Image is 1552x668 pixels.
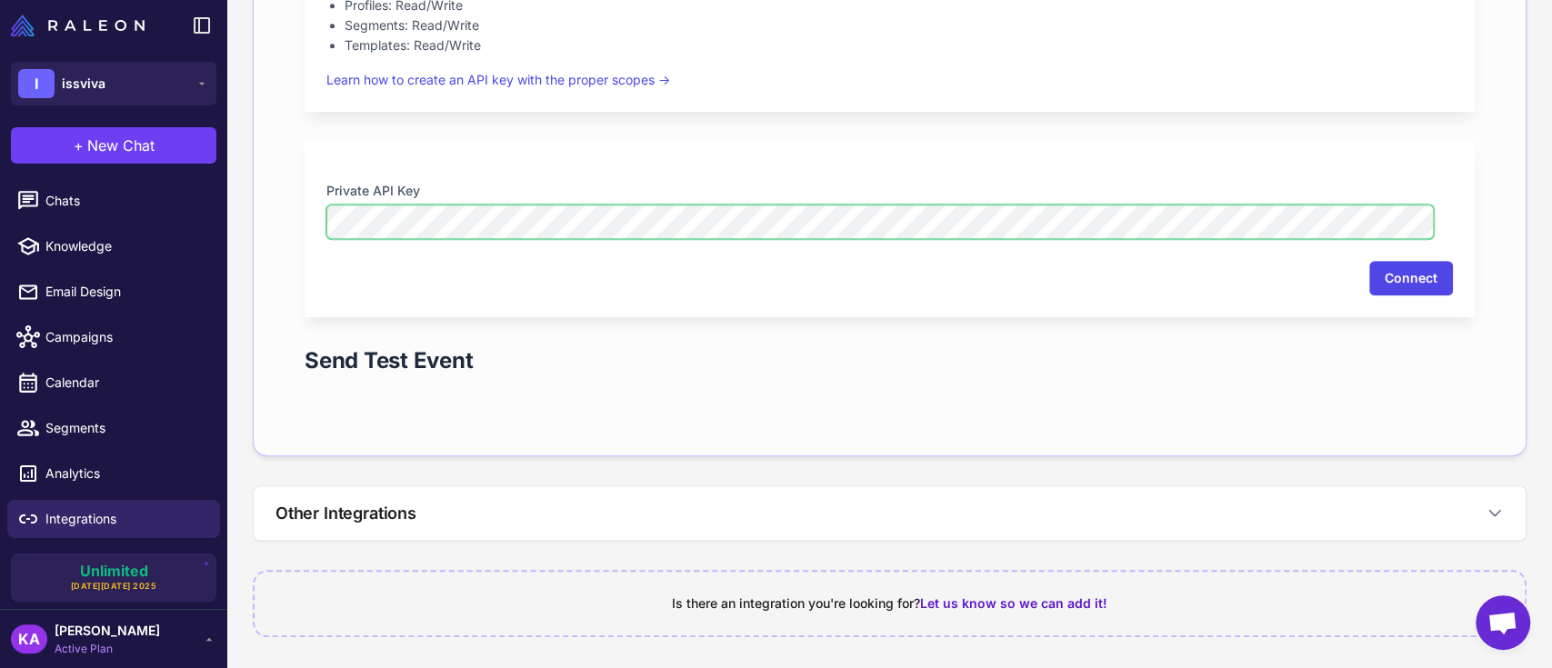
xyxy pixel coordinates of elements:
[920,595,1107,611] span: Let us know so we can add it!
[326,181,1453,201] label: Private API Key
[87,135,155,156] span: New Chat
[71,580,157,593] span: [DATE][DATE] 2025
[45,327,205,347] span: Campaigns
[345,15,1453,35] li: Segments: Read/Write
[45,418,205,438] span: Segments
[254,486,1526,540] button: Other Integrations
[275,501,416,525] h3: Other Integrations
[55,621,160,641] span: [PERSON_NAME]
[18,69,55,98] div: I
[305,346,473,375] h1: Send Test Event
[7,182,220,220] a: Chats
[7,409,220,447] a: Segments
[45,464,205,484] span: Analytics
[45,191,205,211] span: Chats
[11,15,145,36] img: Raleon Logo
[1369,261,1453,295] button: Connect
[55,641,160,657] span: Active Plan
[80,563,148,578] span: Unlimited
[276,593,1503,613] div: Is there an integration you're looking for?
[11,127,216,164] button: +New Chat
[1476,595,1530,650] a: Open chat
[11,62,216,105] button: Iissviva
[7,318,220,356] a: Campaigns
[45,236,205,256] span: Knowledge
[7,273,220,311] a: Email Design
[7,500,220,538] a: Integrations
[11,15,152,36] a: Raleon Logo
[45,282,205,302] span: Email Design
[7,364,220,402] a: Calendar
[62,74,105,94] span: issviva
[11,624,47,653] div: KA
[7,227,220,265] a: Knowledge
[45,373,205,393] span: Calendar
[45,509,205,529] span: Integrations
[7,454,220,493] a: Analytics
[345,35,1453,55] li: Templates: Read/Write
[74,135,84,156] span: +
[326,72,670,87] a: Learn how to create an API key with the proper scopes →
